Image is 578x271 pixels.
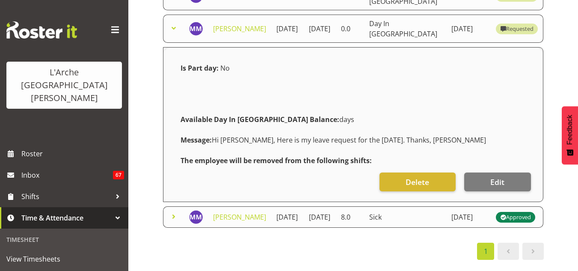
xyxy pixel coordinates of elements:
[220,63,230,73] span: No
[500,24,534,34] div: Requested
[490,176,504,188] span: Edit
[364,15,446,43] td: Day In [GEOGRAPHIC_DATA]
[336,206,365,228] td: 8.0
[446,15,491,43] td: [DATE]
[562,106,578,164] button: Feedback - Show survey
[566,115,574,145] span: Feedback
[181,156,372,165] strong: The employee will be removed from the following shifts:
[2,248,126,270] a: View Timesheets
[189,22,203,36] img: michelle-muir11086.jpg
[304,15,335,43] td: [DATE]
[189,210,203,224] img: michelle-muir11086.jpg
[336,15,365,43] td: 0.0
[175,109,531,130] div: days
[271,15,304,43] td: [DATE]
[213,24,266,33] a: [PERSON_NAME]
[464,173,531,191] button: Edit
[364,206,446,228] td: Sick
[500,212,531,222] div: Approved
[21,211,111,224] span: Time & Attendance
[2,231,126,248] div: Timesheet
[406,176,429,188] span: Delete
[15,66,113,104] div: L'Arche [GEOGRAPHIC_DATA][PERSON_NAME]
[213,212,266,222] a: [PERSON_NAME]
[21,147,124,160] span: Roster
[181,63,219,73] strong: Is Part day:
[6,253,122,265] span: View Timesheets
[181,135,212,145] strong: Message:
[271,206,304,228] td: [DATE]
[21,190,111,203] span: Shifts
[304,206,335,228] td: [DATE]
[21,169,113,182] span: Inbox
[446,206,491,228] td: [DATE]
[181,115,339,124] strong: Available Day In [GEOGRAPHIC_DATA] Balance:
[379,173,456,191] button: Delete
[175,130,531,150] div: Hi [PERSON_NAME], Here is my leave request for the [DATE]. Thanks, [PERSON_NAME]
[6,21,77,39] img: Rosterit website logo
[113,171,124,179] span: 67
